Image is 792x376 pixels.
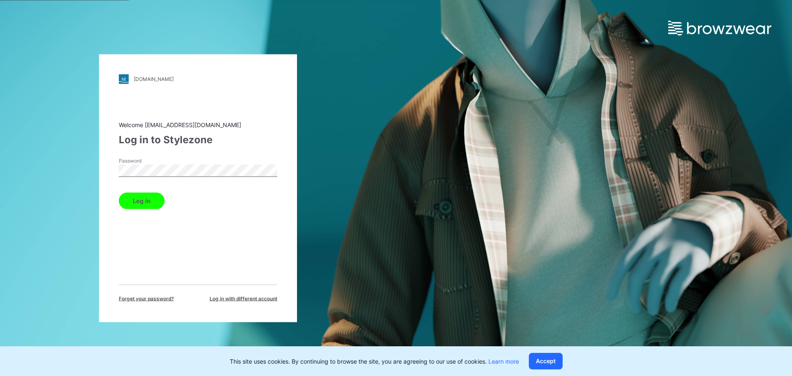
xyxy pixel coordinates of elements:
div: Log in to Stylezone [119,132,277,147]
button: Accept [529,353,563,369]
a: Learn more [488,358,519,365]
img: stylezone-logo.562084cfcfab977791bfbf7441f1a819.svg [119,74,129,84]
label: Password [119,157,177,164]
div: Welcome [EMAIL_ADDRESS][DOMAIN_NAME] [119,120,277,129]
a: [DOMAIN_NAME] [119,74,277,84]
img: browzwear-logo.e42bd6dac1945053ebaf764b6aa21510.svg [668,21,771,35]
span: Forget your password? [119,295,174,302]
p: This site uses cookies. By continuing to browse the site, you are agreeing to our use of cookies. [230,357,519,366]
div: [DOMAIN_NAME] [134,76,174,82]
span: Log in with different account [210,295,277,302]
button: Log in [119,192,165,209]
